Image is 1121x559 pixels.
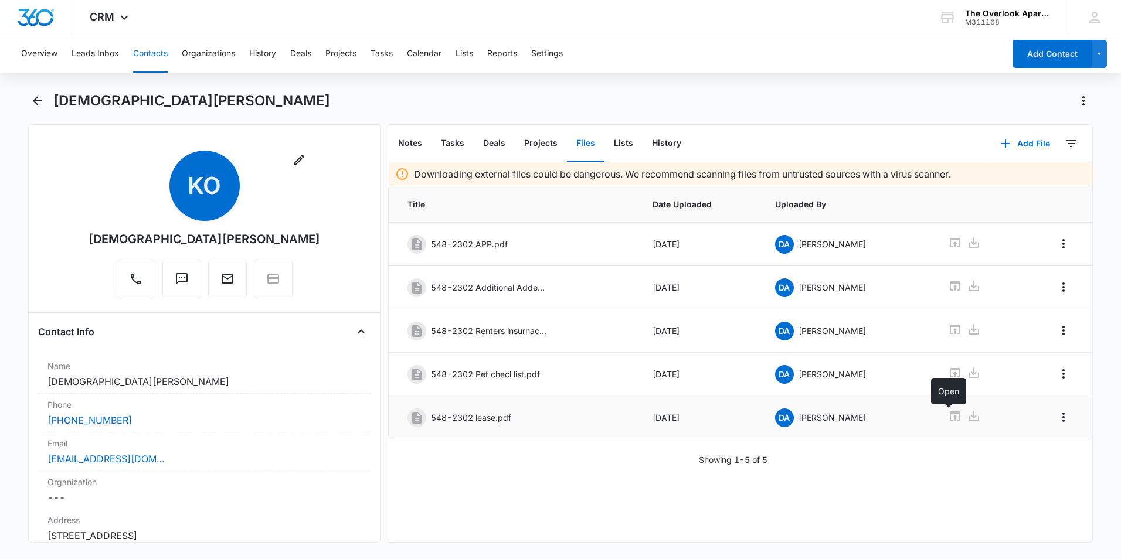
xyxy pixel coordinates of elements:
[1054,278,1073,296] button: Overflow Menu
[325,35,356,73] button: Projects
[117,260,155,298] button: Call
[931,378,966,404] div: Open
[414,167,951,181] p: Downloading external files could be dangerous. We recommend scanning files from untrusted sources...
[182,35,235,73] button: Organizations
[638,223,761,266] td: [DATE]
[775,408,794,427] span: DA
[47,452,165,466] a: [EMAIL_ADDRESS][DOMAIN_NAME]
[965,18,1051,26] div: account id
[1054,364,1073,383] button: Overflow Menu
[208,278,247,288] a: Email
[989,129,1062,158] button: Add File
[407,35,441,73] button: Calendar
[47,374,361,388] dd: [DEMOGRAPHIC_DATA][PERSON_NAME]
[352,322,371,341] button: Close
[38,509,371,548] div: Address[STREET_ADDRESS]
[432,125,474,162] button: Tasks
[38,471,371,509] div: Organization---
[1062,134,1081,153] button: Filters
[431,368,540,380] p: 548-2302 Pet checl list.pdf
[643,125,691,162] button: History
[699,454,767,466] p: Showing 1-5 of 5
[799,411,866,424] p: [PERSON_NAME]
[775,322,794,340] span: DA
[53,92,330,110] h1: [DEMOGRAPHIC_DATA][PERSON_NAME]
[47,529,361,543] dd: [STREET_ADDRESS]
[90,11,114,23] span: CRM
[47,413,132,427] a: [PHONE_NUMBER]
[208,260,247,298] button: Email
[162,278,201,288] a: Text
[47,476,361,488] label: Organization
[456,35,473,73] button: Lists
[38,325,94,339] h4: Contact Info
[1013,40,1092,68] button: Add Contact
[47,398,361,411] label: Phone
[47,514,361,526] label: Address
[72,35,119,73] button: Leads Inbox
[487,35,517,73] button: Reports
[133,35,168,73] button: Contacts
[965,9,1051,18] div: account name
[1054,234,1073,253] button: Overflow Menu
[47,490,361,505] dd: ---
[249,35,276,73] button: History
[371,35,393,73] button: Tasks
[431,325,548,337] p: 548-2302 Renters insurnace.pdf
[799,238,866,250] p: [PERSON_NAME]
[47,437,361,449] label: Email
[162,260,201,298] button: Text
[431,238,508,250] p: 548-2302 APP.pdf
[653,198,747,210] span: Date Uploaded
[38,355,371,394] div: Name[DEMOGRAPHIC_DATA][PERSON_NAME]
[515,125,567,162] button: Projects
[775,365,794,384] span: DA
[799,281,866,294] p: [PERSON_NAME]
[799,325,866,337] p: [PERSON_NAME]
[89,230,320,248] div: [DEMOGRAPHIC_DATA][PERSON_NAME]
[775,198,920,210] span: Uploaded By
[1054,321,1073,340] button: Overflow Menu
[638,353,761,396] td: [DATE]
[531,35,563,73] button: Settings
[775,235,794,254] span: DA
[290,35,311,73] button: Deals
[604,125,643,162] button: Lists
[1074,91,1093,110] button: Actions
[567,125,604,162] button: Files
[799,368,866,380] p: [PERSON_NAME]
[47,360,361,372] label: Name
[38,432,371,471] div: Email[EMAIL_ADDRESS][DOMAIN_NAME]
[431,281,548,294] p: 548-2302 Additional Addendumns.pdf
[1054,408,1073,427] button: Overflow Menu
[38,394,371,432] div: Phone[PHONE_NUMBER]
[474,125,515,162] button: Deals
[117,278,155,288] a: Call
[431,411,511,424] p: 548-2302 lease.pdf
[21,35,57,73] button: Overview
[389,125,432,162] button: Notes
[638,396,761,439] td: [DATE]
[169,151,240,221] span: KO
[775,278,794,297] span: DA
[407,198,624,210] span: Title
[28,91,46,110] button: Back
[638,309,761,353] td: [DATE]
[638,266,761,309] td: [DATE]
